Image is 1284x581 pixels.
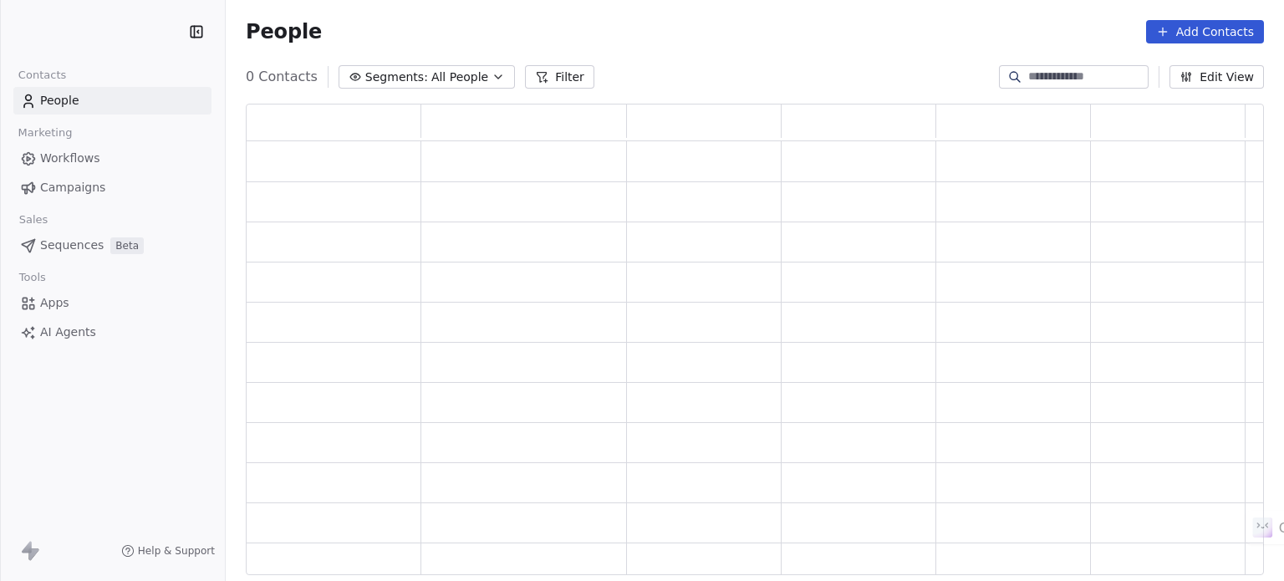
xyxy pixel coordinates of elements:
span: People [40,92,79,110]
span: 0 Contacts [246,67,318,87]
span: People [246,19,322,44]
span: Campaigns [40,179,105,196]
a: SequencesBeta [13,232,211,259]
button: Filter [525,65,594,89]
span: Contacts [11,63,74,88]
a: Help & Support [121,544,215,558]
button: Add Contacts [1146,20,1264,43]
span: Sales [12,207,55,232]
span: Workflows [40,150,100,167]
span: Marketing [11,120,79,145]
span: Sequences [40,237,104,254]
a: Campaigns [13,174,211,201]
a: People [13,87,211,115]
span: Tools [12,265,53,290]
span: Apps [40,294,69,312]
span: AI Agents [40,324,96,341]
span: All People [431,69,488,86]
span: Segments: [365,69,428,86]
span: Help & Support [138,544,215,558]
a: Apps [13,289,211,317]
a: AI Agents [13,319,211,346]
button: Edit View [1169,65,1264,89]
a: Workflows [13,145,211,172]
span: Beta [110,237,144,254]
